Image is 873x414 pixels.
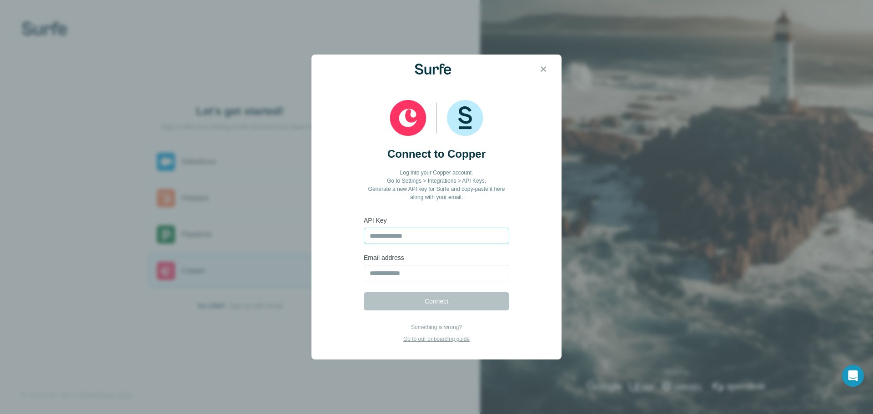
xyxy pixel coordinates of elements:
img: Surfe Logo [415,64,451,75]
p: Go to our onboarding guide [403,335,470,343]
h2: Connect to Copper [387,147,486,161]
p: Something is wrong? [403,323,470,331]
label: API Key [364,216,509,225]
p: Log into your Copper account. Go to Settings > Integrations > API Keys. Generate a new API key fo... [364,169,509,201]
label: Email address [364,253,509,262]
div: Open Intercom Messenger [842,365,864,387]
img: Copper and Surfe logos [390,100,483,136]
